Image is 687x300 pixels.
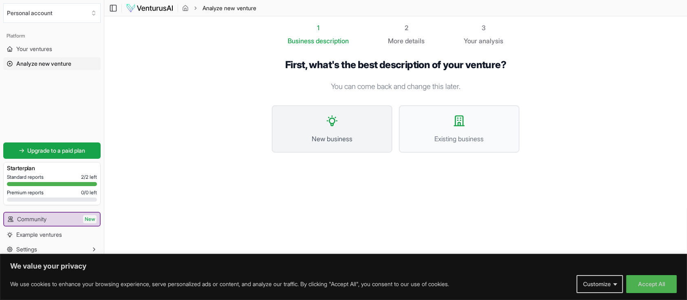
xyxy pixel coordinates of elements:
[388,36,404,46] span: More
[408,134,511,144] span: Existing business
[281,134,383,144] span: New business
[288,36,315,46] span: Business
[3,228,101,241] a: Example ventures
[405,37,425,45] span: details
[464,23,504,33] div: 3
[7,174,44,180] span: Standard reports
[17,215,46,223] span: Community
[16,231,62,239] span: Example ventures
[3,142,101,159] a: Upgrade to a paid plan
[16,45,52,53] span: Your ventures
[182,4,256,12] nav: breadcrumb
[203,4,256,12] span: Analyze new venture
[272,81,520,92] p: You can come back and change this later.
[4,213,100,226] a: CommunityNew
[399,105,520,153] button: Existing business
[83,215,97,223] span: New
[464,36,478,46] span: Your
[10,261,677,271] p: We value your privacy
[479,37,504,45] span: analysis
[577,275,623,293] button: Customize
[126,3,174,13] img: logo
[316,37,349,45] span: description
[272,105,392,153] button: New business
[626,275,677,293] button: Accept All
[16,60,71,68] span: Analyze new venture
[7,164,97,172] h3: Starter plan
[3,3,101,23] button: Select an organization
[81,189,97,196] span: 0 / 0 left
[3,29,101,42] div: Platform
[3,42,101,56] a: Your ventures
[3,243,101,256] button: Settings
[3,57,101,70] a: Analyze new venture
[28,147,86,155] span: Upgrade to a paid plan
[7,189,44,196] span: Premium reports
[272,59,520,71] h1: First, what's the best description of your venture?
[16,245,37,253] span: Settings
[81,174,97,180] span: 2 / 2 left
[288,23,349,33] div: 1
[10,279,449,289] p: We use cookies to enhance your browsing experience, serve personalized ads or content, and analyz...
[388,23,425,33] div: 2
